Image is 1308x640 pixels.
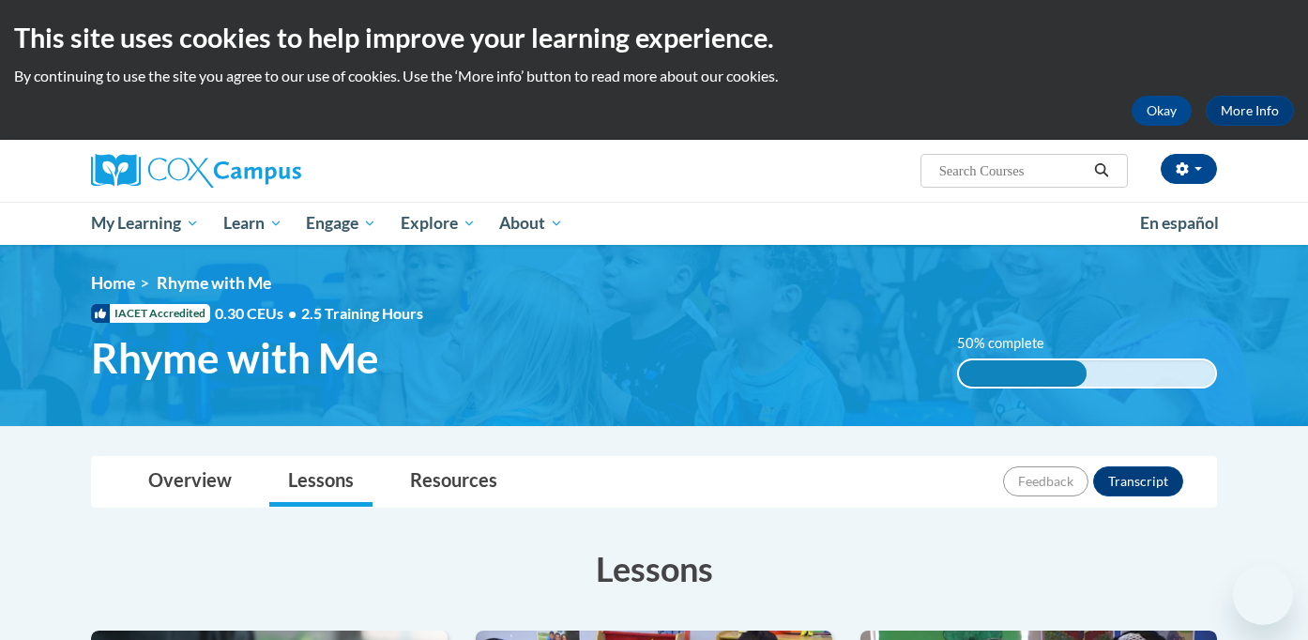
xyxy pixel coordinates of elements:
a: Resources [391,457,516,507]
span: My Learning [91,212,199,235]
input: Search Courses [937,160,1087,182]
a: My Learning [79,202,211,245]
span: About [499,212,563,235]
span: En español [1140,213,1219,233]
span: Explore [401,212,476,235]
a: About [488,202,576,245]
iframe: Button to launch messaging window [1233,565,1293,625]
button: Transcript [1093,466,1183,496]
a: Engage [294,202,388,245]
button: Account Settings [1161,154,1217,184]
a: Explore [388,202,488,245]
a: Cox Campus [91,154,448,188]
h3: Lessons [91,545,1217,592]
span: Learn [223,212,282,235]
h2: This site uses cookies to help improve your learning experience. [14,19,1294,56]
button: Okay [1132,96,1192,126]
p: By continuing to use the site you agree to our use of cookies. Use the ‘More info’ button to read... [14,66,1294,86]
button: Feedback [1003,466,1088,496]
span: 2.5 Training Hours [301,304,423,322]
div: Main menu [63,202,1245,245]
span: IACET Accredited [91,304,210,323]
span: 0.30 CEUs [215,303,301,324]
a: Learn [211,202,295,245]
a: Overview [129,457,251,507]
span: Rhyme with Me [91,333,379,383]
a: En español [1128,204,1231,243]
a: Home [91,273,135,293]
span: • [288,304,297,322]
div: 50% complete [959,360,1087,387]
a: More Info [1206,96,1294,126]
a: Lessons [269,457,373,507]
label: 50% complete [957,333,1065,354]
span: Engage [306,212,376,235]
span: Rhyme with Me [157,273,271,293]
img: Cox Campus [91,154,301,188]
button: Search [1087,160,1116,182]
